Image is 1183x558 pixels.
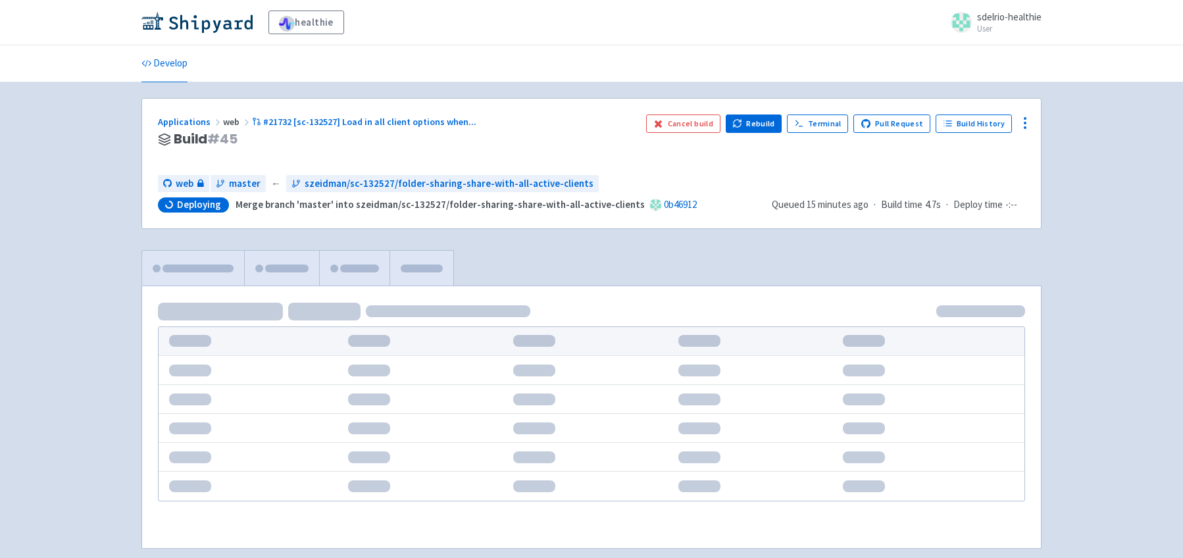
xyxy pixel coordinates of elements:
[925,197,941,213] span: 4.7s
[1005,197,1017,213] span: -:--
[881,197,922,213] span: Build time
[177,198,221,211] span: Deploying
[953,197,1003,213] span: Deploy time
[158,116,223,128] a: Applications
[236,198,645,211] strong: Merge branch 'master' into szeidman/sc-132527/folder-sharing-share-with-all-active-clients
[646,114,720,133] button: Cancel build
[977,24,1042,33] small: User
[787,114,848,133] a: Terminal
[286,175,599,193] a: szeidman/sc-132527/folder-sharing-share-with-all-active-clients
[772,198,868,211] span: Queued
[207,130,238,148] span: # 45
[229,176,261,191] span: master
[141,45,188,82] a: Develop
[271,176,281,191] span: ←
[807,198,868,211] time: 15 minutes ago
[305,176,593,191] span: szeidman/sc-132527/folder-sharing-share-with-all-active-clients
[252,116,478,128] a: #21732 [sc-132527] Load in all client options when...
[176,176,193,191] span: web
[726,114,782,133] button: Rebuild
[223,116,252,128] span: web
[943,12,1042,33] a: sdelrio-healthie User
[664,198,697,211] a: 0b46912
[268,11,344,34] a: healthie
[158,175,209,193] a: web
[263,116,476,128] span: #21732 [sc-132527] Load in all client options when ...
[772,197,1025,213] div: · ·
[936,114,1012,133] a: Build History
[977,11,1042,23] span: sdelrio-healthie
[211,175,266,193] a: master
[853,114,930,133] a: Pull Request
[141,12,253,33] img: Shipyard logo
[174,132,238,147] span: Build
